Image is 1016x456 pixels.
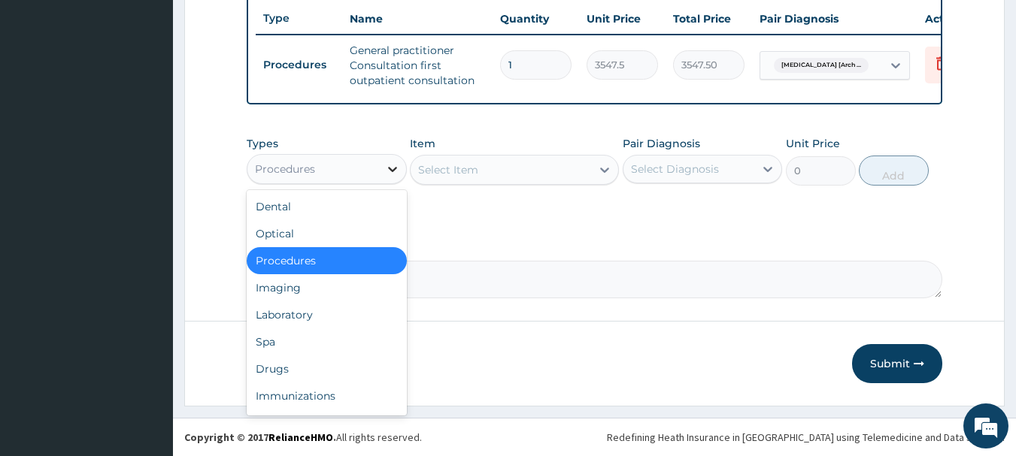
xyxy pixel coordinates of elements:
[859,156,929,186] button: Add
[255,162,315,177] div: Procedures
[247,328,407,355] div: Spa
[247,409,407,436] div: Others
[418,162,478,177] div: Select Item
[247,382,407,409] div: Immunizations
[247,137,278,150] label: Types
[247,355,407,382] div: Drugs
[247,8,283,44] div: Minimize live chat window
[247,274,407,301] div: Imaging
[184,430,336,444] strong: Copyright © 2017 .
[631,162,719,177] div: Select Diagnosis
[247,193,407,220] div: Dental
[752,4,917,34] th: Pair Diagnosis
[607,430,1005,445] div: Redefining Heath Insurance in [GEOGRAPHIC_DATA] using Telemedicine and Data Science!
[247,220,407,247] div: Optical
[256,5,342,32] th: Type
[78,84,253,104] div: Chat with us now
[8,300,287,352] textarea: Type your message and hit 'Enter'
[493,4,579,34] th: Quantity
[623,136,700,151] label: Pair Diagnosis
[852,344,942,383] button: Submit
[774,58,869,73] span: [MEDICAL_DATA] [Arch ...
[247,301,407,328] div: Laboratory
[917,4,993,34] th: Actions
[247,240,943,252] label: Comment
[410,136,435,151] label: Item
[87,134,208,285] span: We're online!
[28,75,61,113] img: d_794563401_company_1708531726252_794563401
[342,35,493,95] td: General practitioner Consultation first outpatient consultation
[268,430,333,444] a: RelianceHMO
[666,4,752,34] th: Total Price
[786,136,840,151] label: Unit Price
[342,4,493,34] th: Name
[173,418,1016,456] footer: All rights reserved.
[256,51,342,79] td: Procedures
[247,247,407,274] div: Procedures
[579,4,666,34] th: Unit Price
